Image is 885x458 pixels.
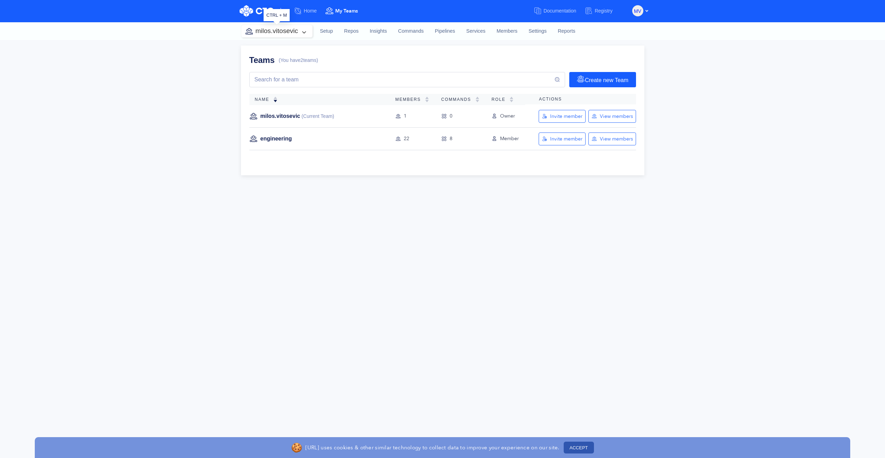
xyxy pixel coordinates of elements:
span: Home [304,8,317,14]
a: Settings [523,22,552,41]
img: View members [592,136,597,142]
a: Members [491,22,523,41]
div: 1 [395,112,430,120]
a: Commands [393,22,429,41]
button: Create new Team [569,72,636,87]
div: View members [600,136,633,142]
div: CTRL + M [264,9,290,22]
th: Actions [525,94,636,104]
span: (You have 2 teams) [279,57,318,64]
a: Registry [585,5,621,17]
a: Documentation [533,5,585,17]
button: Invite member [539,110,586,123]
img: sorting-empty.svg [475,97,480,102]
div: 22 [395,135,430,143]
span: 🍪 [291,441,302,455]
input: Search [254,75,554,84]
button: milos.vitosevic [241,25,312,37]
span: Registry [595,8,612,14]
span: Role [492,97,510,102]
span: My Teams [335,8,358,14]
span: (Current Team) [300,113,334,120]
a: engineering [260,135,292,143]
div: 0 [441,112,481,120]
span: Commands [441,97,475,102]
a: Services [461,22,491,41]
img: View members [592,113,597,119]
div: View members [600,113,633,120]
div: Owner [492,112,520,120]
p: [URL] uses cookies & other similar technology to collect data to improve your experience on our s... [305,444,559,451]
a: Setup [314,22,339,41]
button: MV [632,5,643,16]
button: View membersView members [588,110,636,123]
button: ACCEPT [564,442,594,453]
span: MV [634,6,641,17]
a: Home [294,5,325,17]
div: Invite member [550,136,582,142]
a: Insights [364,22,393,41]
img: CTO.ai Logo [240,5,281,17]
h1: Teams [249,54,275,66]
div: Member [492,135,520,143]
span: Documentation [544,8,576,14]
a: Reports [552,22,581,41]
div: 8 [441,135,481,143]
img: sorting-down.svg [273,97,277,102]
button: View membersView members [588,132,636,145]
button: Invite member [539,132,586,145]
span: Members [395,97,425,102]
a: Pipelines [429,22,460,41]
span: Name [255,97,274,102]
img: sorting-empty.svg [509,97,514,102]
a: My Teams [325,5,366,17]
div: Invite member [550,113,582,120]
a: Repos [339,22,364,41]
a: milos.vitosevic [260,112,300,120]
img: sorting-empty.svg [425,97,429,102]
